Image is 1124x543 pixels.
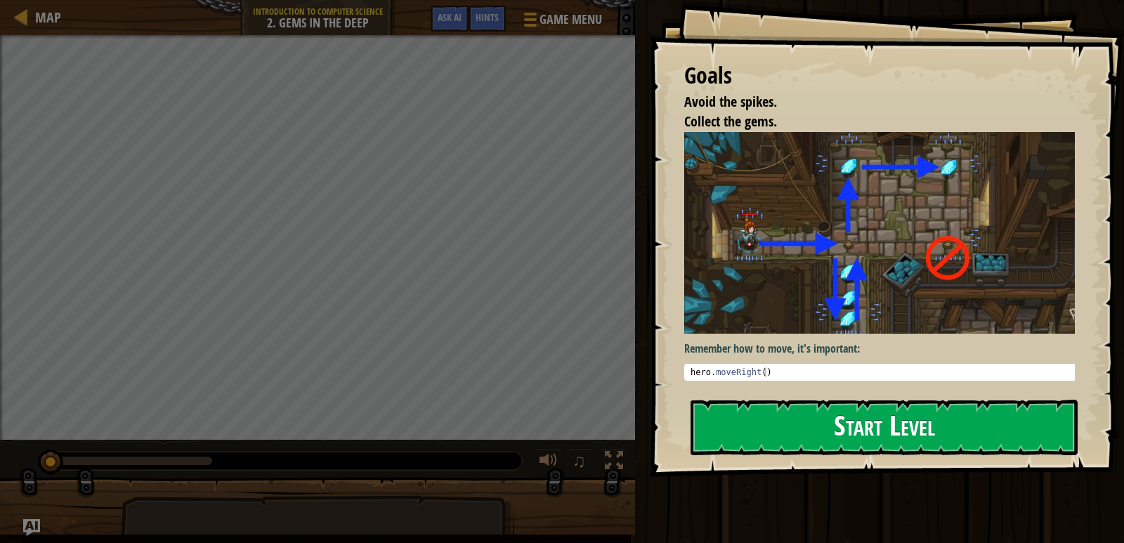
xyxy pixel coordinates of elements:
li: Collect the gems. [667,112,1071,132]
li: Avoid the spikes. [667,92,1071,112]
button: ♫ [570,448,594,477]
button: Toggle fullscreen [600,448,628,477]
p: Remember how to move, it's important: [684,341,1085,357]
button: Ask AI [431,6,469,32]
div: Goals [684,60,1075,92]
button: Start Level [691,400,1078,455]
span: Avoid the spikes. [684,92,777,111]
span: Collect the gems. [684,112,777,131]
a: Map [28,8,61,27]
span: Ask AI [438,11,462,24]
span: Map [35,8,61,27]
span: Hints [476,11,499,24]
span: Game Menu [540,11,602,29]
button: Ask AI [23,519,40,536]
button: Adjust volume [535,448,563,477]
span: ♫ [573,450,587,471]
img: Gems in the deep [684,132,1085,334]
button: Game Menu [513,6,610,39]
